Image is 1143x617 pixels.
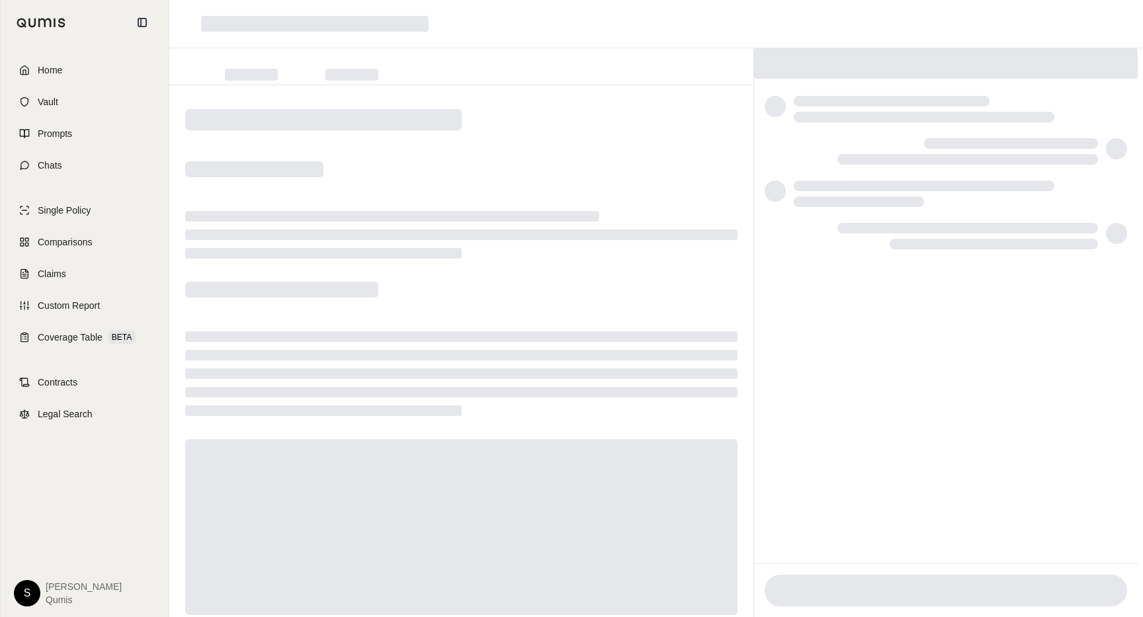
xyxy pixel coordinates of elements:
[38,331,103,344] span: Coverage Table
[14,580,40,606] div: S
[9,119,161,148] a: Prompts
[9,259,161,288] a: Claims
[9,227,161,257] a: Comparisons
[9,399,161,429] a: Legal Search
[38,267,66,280] span: Claims
[9,56,161,85] a: Home
[38,204,91,217] span: Single Policy
[17,18,66,28] img: Qumis Logo
[38,376,77,389] span: Contracts
[38,127,72,140] span: Prompts
[46,580,122,593] span: [PERSON_NAME]
[38,159,62,172] span: Chats
[38,95,58,108] span: Vault
[132,12,153,33] button: Collapse sidebar
[38,299,100,312] span: Custom Report
[9,323,161,352] a: Coverage TableBETA
[108,331,136,344] span: BETA
[46,593,122,606] span: Qumis
[9,291,161,320] a: Custom Report
[9,368,161,397] a: Contracts
[38,63,62,77] span: Home
[9,151,161,180] a: Chats
[9,87,161,116] a: Vault
[38,407,93,421] span: Legal Search
[9,196,161,225] a: Single Policy
[38,235,92,249] span: Comparisons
